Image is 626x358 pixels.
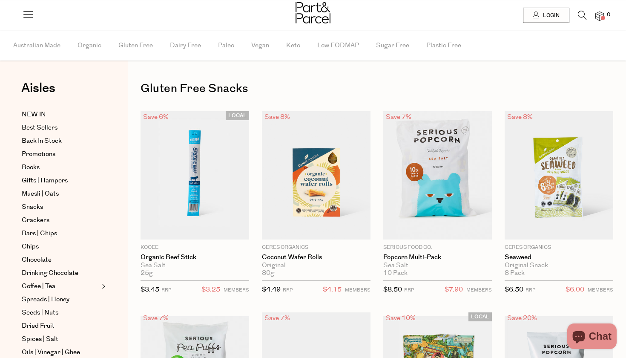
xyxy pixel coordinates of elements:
[201,284,220,295] span: $3.25
[262,262,370,269] div: Original
[22,176,99,186] a: Gifts | Hampers
[22,281,55,292] span: Coffee | Tea
[141,244,249,251] p: KOOEE
[383,111,414,123] div: Save 7%
[296,2,330,23] img: Part&Parcel
[376,31,409,61] span: Sugar Free
[22,242,39,252] span: Chips
[22,202,99,212] a: Snacks
[141,254,249,261] a: Organic Beef Stick
[262,111,370,240] img: Coconut Wafer Rolls
[22,255,52,265] span: Chocolate
[317,31,359,61] span: Low FODMAP
[505,262,613,269] div: Original Snack
[22,294,99,305] a: Spreads | Honey
[262,269,274,277] span: 80g
[251,31,269,61] span: Vegan
[22,228,99,239] a: Bars | Chips
[22,347,80,358] span: Oils | Vinegar | Ghee
[13,31,60,61] span: Australian Made
[22,123,99,133] a: Best Sellers
[141,269,153,277] span: 25g
[22,281,99,292] a: Coffee | Tea
[22,176,68,186] span: Gifts | Hampers
[22,255,99,265] a: Chocolate
[226,111,249,120] span: LOCAL
[22,294,69,305] span: Spreads | Honey
[383,111,492,240] img: Popcorn Multi-Pack
[224,287,249,293] small: MEMBERS
[445,284,463,295] span: $7.90
[22,136,62,146] span: Back In Stock
[426,31,461,61] span: Plastic Free
[22,334,58,344] span: Spices | Salt
[22,149,55,159] span: Promotions
[383,285,402,294] span: $8.50
[78,31,101,61] span: Organic
[595,12,604,20] a: 0
[262,254,370,261] a: Coconut Wafer Rolls
[170,31,201,61] span: Dairy Free
[118,31,153,61] span: Gluten Free
[21,82,55,103] a: Aisles
[22,149,99,159] a: Promotions
[22,268,99,278] a: Drinking Chocolate
[283,287,293,293] small: RRP
[22,215,99,225] a: Crackers
[22,162,40,173] span: Books
[565,323,619,351] inbox-online-store-chat: Shopify online store chat
[262,111,293,123] div: Save 8%
[22,123,57,133] span: Best Sellers
[505,244,613,251] p: Ceres Organics
[22,189,99,199] a: Muesli | Oats
[466,287,492,293] small: MEMBERS
[566,284,584,295] span: $6.00
[22,162,99,173] a: Books
[22,334,99,344] a: Spices | Salt
[22,347,99,358] a: Oils | Vinegar | Ghee
[383,262,492,269] div: Sea Salt
[541,12,560,19] span: Login
[505,285,523,294] span: $6.50
[22,242,99,252] a: Chips
[141,262,249,269] div: Sea Salt
[605,11,612,19] span: 0
[22,308,99,318] a: Seeds | Nuts
[383,312,418,324] div: Save 10%
[383,269,408,277] span: 10 Pack
[505,312,540,324] div: Save 20%
[141,79,613,98] h1: Gluten Free Snacks
[505,111,535,123] div: Save 8%
[22,308,58,318] span: Seeds | Nuts
[345,287,370,293] small: MEMBERS
[286,31,300,61] span: Keto
[262,285,281,294] span: $4.49
[525,287,535,293] small: RRP
[22,228,57,239] span: Bars | Chips
[22,136,99,146] a: Back In Stock
[323,284,342,295] span: $4.15
[404,287,414,293] small: RRP
[262,312,293,324] div: Save 7%
[505,254,613,261] a: Seaweed
[22,202,43,212] span: Snacks
[588,287,613,293] small: MEMBERS
[22,321,99,331] a: Dried Fruit
[21,79,55,98] span: Aisles
[161,287,171,293] small: RRP
[22,110,99,120] a: NEW IN
[141,111,171,123] div: Save 6%
[22,189,59,199] span: Muesli | Oats
[505,269,525,277] span: 8 Pack
[22,268,78,278] span: Drinking Chocolate
[523,8,569,23] a: Login
[383,254,492,261] a: Popcorn Multi-Pack
[141,285,159,294] span: $3.45
[468,312,492,321] span: LOCAL
[100,281,106,292] button: Expand/Collapse Coffee | Tea
[22,110,46,120] span: NEW IN
[505,111,613,240] img: Seaweed
[141,111,249,240] img: Organic Beef Stick
[22,321,55,331] span: Dried Fruit
[218,31,234,61] span: Paleo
